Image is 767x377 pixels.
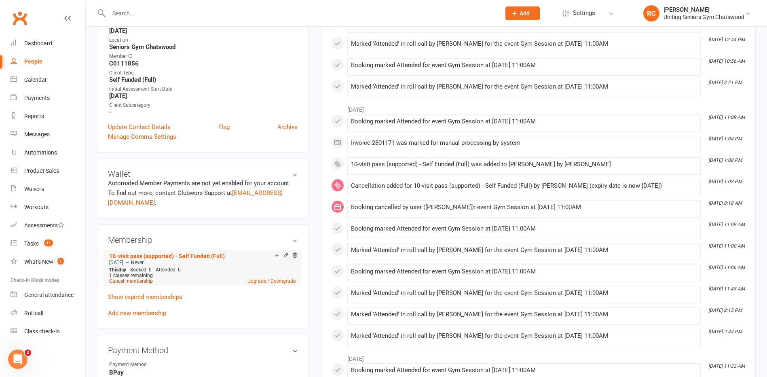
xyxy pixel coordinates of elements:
div: Marked 'Attended' in roll call by [PERSON_NAME] for the event Gym Session at [DATE] 11:00AM [351,290,697,297]
no-payment-system: Automated Member Payments are not yet enabled for your account. To find out more, contact Clubwor... [108,180,291,206]
i: [DATE] 11:33 AM [708,363,745,369]
div: 10-visit pass (supported) - Self Funded (Full) was added to [PERSON_NAME] by [PERSON_NAME] [351,161,697,168]
div: Marked 'Attended' in roll call by [PERSON_NAME] for the event Gym Session at [DATE] 11:00AM [351,40,697,47]
a: Tasks 11 [11,235,85,253]
div: Booking marked Attended for event Gym Session at [DATE] 11:00AM [351,118,697,125]
div: Assessments [24,222,64,229]
a: Archive [277,122,298,132]
h3: Payment Method [108,346,298,355]
div: Client Type [109,69,298,77]
a: What's New1 [11,253,85,271]
a: Upgrade / Downgrade [247,278,296,284]
div: [PERSON_NAME] [663,6,744,13]
i: [DATE] 10:56 AM [708,58,745,64]
li: [DATE] [331,350,745,363]
span: Attended: 0 [156,267,181,273]
div: day [107,267,128,273]
a: Automations [11,144,85,162]
div: Dashboard [24,40,52,47]
span: [DATE] [109,260,123,265]
i: [DATE] 11:48 AM [708,286,745,292]
div: Booking cancelled by user ([PERSON_NAME]): event Gym Session at [DATE] 11:00AM [351,204,697,211]
span: 2 [25,349,31,356]
a: Product Sales [11,162,85,180]
div: Marked 'Attended' in roll call by [PERSON_NAME] for the event Gym Session at [DATE] 11:00AM [351,311,697,318]
h3: Wallet [108,169,298,178]
strong: BPay [109,369,298,376]
strong: C0111856 [109,60,298,67]
div: Member ID [109,53,298,60]
div: Reports [24,113,44,119]
a: Class kiosk mode [11,322,85,341]
i: [DATE] 12:44 PM [708,37,745,42]
a: Dashboard [11,34,85,53]
a: Waivers [11,180,85,198]
div: Payments [24,95,50,101]
div: Client Subcategory [109,102,298,109]
div: Class check-in [24,328,60,335]
i: [DATE] 1:04 PM [708,136,742,142]
a: Add new membership [108,309,166,317]
span: Never [131,260,144,265]
a: Manage Comms Settings [108,132,176,142]
div: Location [109,36,298,44]
div: Cancellation added for 10-visit pass (supported) - Self Funded (Full) by [PERSON_NAME] (expiry da... [351,182,697,189]
div: — [107,259,298,266]
a: General attendance kiosk mode [11,286,85,304]
div: Invoice 2801171 was marked for manual processing by system [351,140,697,146]
i: [DATE] 11:09 AM [708,114,745,120]
a: Assessments [11,216,85,235]
a: Update Contact Details [108,122,171,132]
div: Marked 'Attended' in roll call by [PERSON_NAME] for the event Gym Session at [DATE] 11:00AM [351,333,697,339]
div: Booking marked Attended for event Gym Session at [DATE] 11:00AM [351,268,697,275]
strong: [DATE] [109,92,298,100]
div: Calendar [24,76,47,83]
div: Booking marked Attended for event Gym Session at [DATE] 11:00AM [351,225,697,232]
div: Payment Method [109,361,176,369]
div: General attendance [24,292,74,298]
a: Messages [11,125,85,144]
div: Booking marked Attended for event Gym Session at [DATE] 11:00AM [351,367,697,374]
i: [DATE] 11:06 AM [708,265,745,270]
a: Calendar [11,71,85,89]
h3: Membership [108,235,298,244]
div: Booking marked Attended for event Gym Session at [DATE] 11:00AM [351,62,697,69]
a: Roll call [11,304,85,322]
div: Automations [24,149,57,156]
a: Flag [218,122,230,132]
div: People [24,58,42,65]
div: Uniting Seniors Gym Chatswood [663,13,744,21]
a: Reports [11,107,85,125]
i: [DATE] 8:18 AM [708,200,742,206]
li: [DATE] [331,101,745,114]
iframe: Intercom live chat [8,349,27,369]
i: [DATE] 1:08 PM [708,157,742,163]
div: What's New [24,258,53,265]
span: 1 classes remaining [109,273,153,278]
div: Workouts [24,204,49,210]
i: [DATE] 1:08 PM [708,179,742,184]
span: Add [520,10,530,17]
div: RC [643,5,659,21]
strong: Self Funded (Full) [109,76,298,83]
span: 11 [44,239,53,246]
a: Workouts [11,198,85,216]
strong: [DATE] [109,27,298,34]
a: People [11,53,85,71]
span: Booked: 0 [130,267,152,273]
div: Marked 'Attended' in roll call by [PERSON_NAME] for the event Gym Session at [DATE] 11:00AM [351,247,697,254]
div: Roll call [24,310,43,316]
a: Clubworx [10,8,30,28]
input: Search... [106,8,495,19]
a: 10-visit pass (supported) - Self Funded (Full) [109,253,225,259]
div: Marked 'Attended' in roll call by [PERSON_NAME] for the event Gym Session at [DATE] 11:00AM [351,83,697,90]
div: Initial Assessment Start Date [109,85,298,93]
div: Tasks [24,240,39,247]
span: This [109,267,118,273]
a: Show expired memberships [108,293,182,301]
a: Cancel membership [109,278,153,284]
i: [DATE] 2:15 PM [708,307,742,313]
i: [DATE] 11:00 AM [708,243,745,249]
span: Settings [573,4,595,22]
span: 1 [57,258,64,265]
